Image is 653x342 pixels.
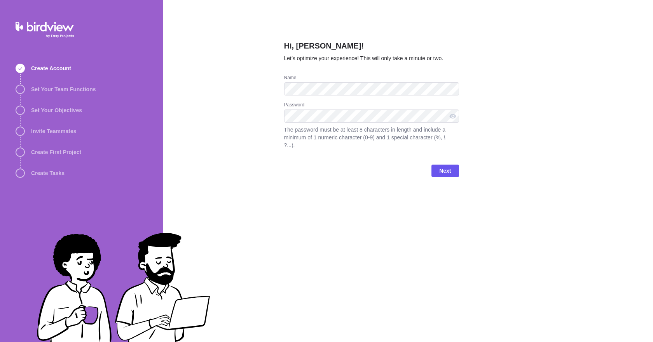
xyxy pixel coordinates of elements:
div: Name [284,75,459,82]
span: The password must be at least 8 characters in length and include a minimum of 1 numeric character... [284,126,459,149]
span: Set Your Objectives [31,106,82,114]
span: Next [439,166,451,175]
span: Let’s optimize your experience! This will only take a minute or two. [284,55,443,61]
span: Create Account [31,64,71,72]
h2: Hi, [PERSON_NAME]! [284,40,459,54]
span: Create First Project [31,148,81,156]
span: Next [431,165,459,177]
span: Invite Teammates [31,127,76,135]
div: Password [284,102,459,109]
span: Create Tasks [31,169,65,177]
span: Set Your Team Functions [31,85,96,93]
